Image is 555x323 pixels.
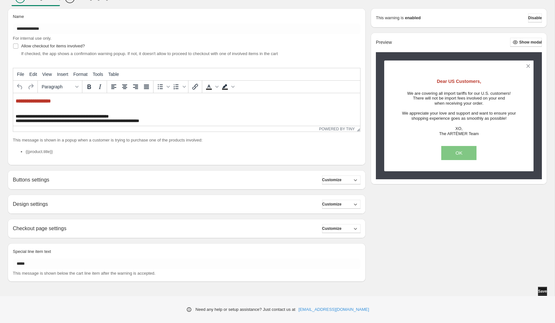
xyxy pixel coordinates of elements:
[25,81,36,92] button: Redo
[322,175,360,184] button: Customize
[42,72,52,77] span: View
[322,226,342,231] span: Customize
[322,202,342,207] span: Customize
[528,13,542,22] button: Disable
[395,91,523,111] h3: We are covering all import tariffs for our U.S. customers! There will not be import fees involved...
[355,126,360,132] div: Resize
[39,81,81,92] button: Formats
[171,81,187,92] div: Numbered list
[376,40,392,45] h2: Preview
[73,72,87,77] span: Format
[14,81,25,92] button: Undo
[437,79,481,84] span: Dear US Customers,
[84,81,95,92] button: Bold
[319,127,355,131] a: Powered by Tiny
[13,271,155,276] span: This message is shown below the cart line item after the warning is accepted.
[3,5,344,78] body: Rich Text Area. Press ALT-0 for help.
[395,126,523,131] h3: XO,
[395,131,523,136] h3: The ARTËMER Team
[376,15,404,21] p: This warning is
[203,81,220,92] div: Text color
[519,40,542,45] span: Show modal
[13,36,51,41] span: For internal use only.
[538,289,547,294] span: Save
[190,81,201,92] button: Insert/edit link
[95,81,105,92] button: Italic
[13,93,360,126] iframe: Rich Text Area
[13,177,49,183] h2: Buttons settings
[57,72,68,77] span: Insert
[528,15,542,20] span: Disable
[108,72,119,77] span: Table
[13,14,24,19] span: Name
[538,287,547,296] button: Save
[13,137,360,143] p: This message is shown in a popup when a customer is trying to purchase one of the products involved:
[299,306,369,313] a: [EMAIL_ADDRESS][DOMAIN_NAME]
[119,81,130,92] button: Align center
[141,81,152,92] button: Justify
[322,224,360,233] button: Customize
[21,51,278,56] span: If checked, the app shows a confirmation warning popup. If not, it doesn't allow to proceed to ch...
[13,249,51,254] span: Special line item text
[21,44,85,48] span: Allow checkout for items involved?
[405,15,421,21] strong: enabled
[93,72,103,77] span: Tools
[13,225,66,231] h2: Checkout page settings
[42,84,73,89] span: Paragraph
[322,200,360,209] button: Customize
[155,81,171,92] div: Bullet list
[13,201,48,207] h2: Design settings
[17,72,24,77] span: File
[395,111,523,121] h3: We appreciate your love and support and want to ensure your shopping experience goes as smoothly ...
[108,81,119,92] button: Align left
[322,177,342,182] span: Customize
[220,81,236,92] div: Background color
[441,146,476,160] button: OK
[26,149,360,155] li: {{product.title}}
[510,38,542,47] button: Show modal
[29,72,37,77] span: Edit
[130,81,141,92] button: Align right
